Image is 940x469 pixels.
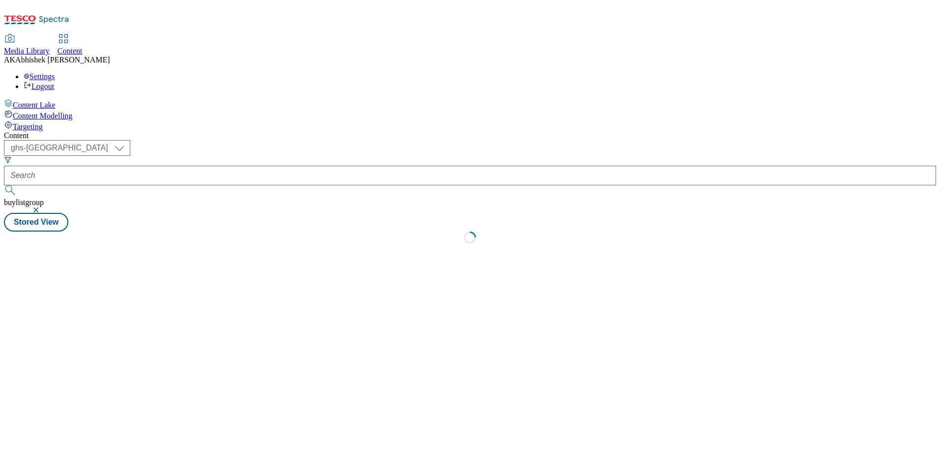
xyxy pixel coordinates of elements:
a: Settings [24,72,55,81]
span: Content Modelling [13,112,72,120]
a: Media Library [4,35,50,56]
input: Search [4,166,936,185]
div: Content [4,131,936,140]
a: Content Lake [4,99,936,110]
span: buylistgroup [4,198,44,206]
svg: Search Filters [4,156,12,164]
span: AK [4,56,15,64]
a: Logout [24,82,54,90]
a: Content Modelling [4,110,936,120]
span: Targeting [13,122,43,131]
span: Content [58,47,83,55]
span: Content Lake [13,101,56,109]
span: Media Library [4,47,50,55]
a: Content [58,35,83,56]
button: Stored View [4,213,68,232]
a: Targeting [4,120,936,131]
span: Abhishek [PERSON_NAME] [15,56,110,64]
